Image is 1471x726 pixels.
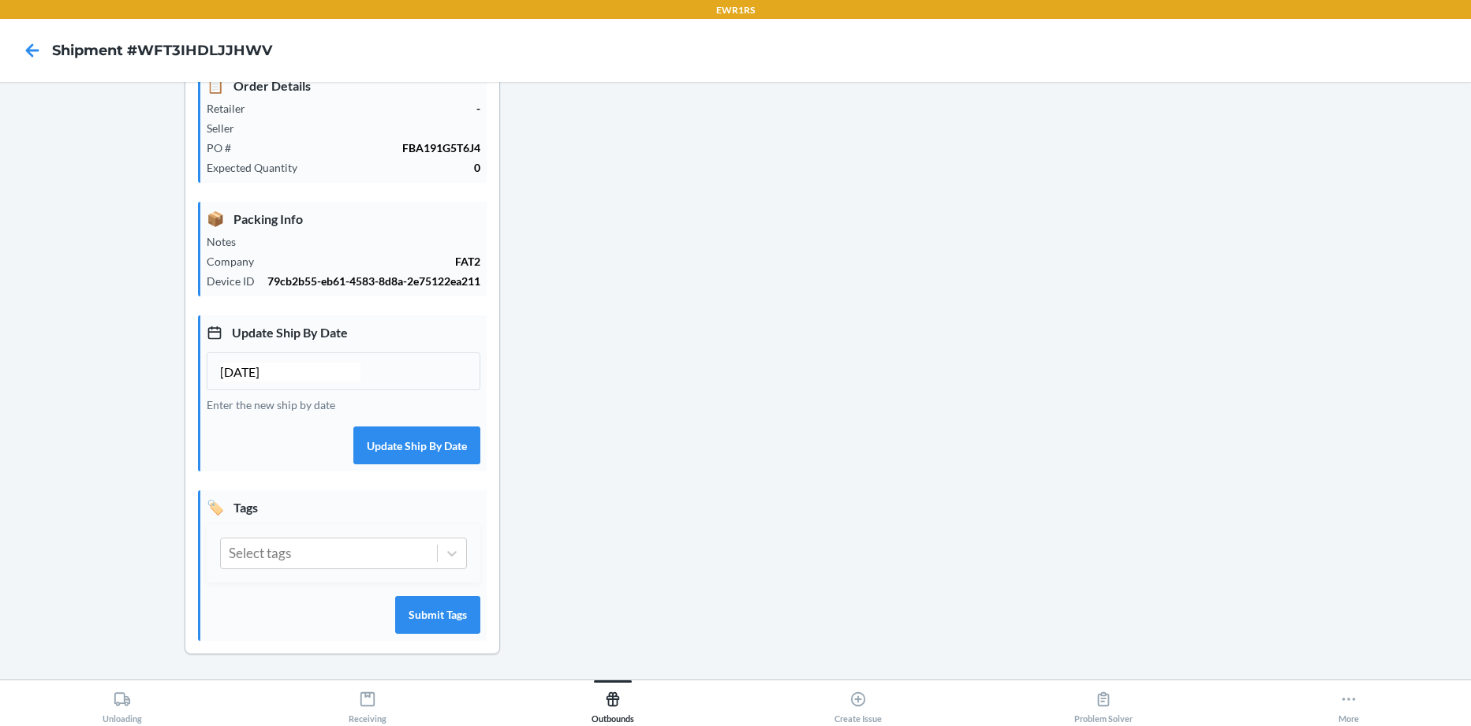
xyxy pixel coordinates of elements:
p: Order Details [207,75,480,96]
h4: Shipment #WFT3IHDLJJHWV [52,40,272,61]
button: Problem Solver [980,680,1226,724]
div: Unloading [103,684,142,724]
button: Outbounds [491,680,736,724]
input: MM/DD/YYYY [220,363,360,382]
p: Packing Info [207,208,480,229]
p: - [258,100,480,117]
p: FBA191G5T6J4 [244,140,480,156]
p: Retailer [207,100,258,117]
p: 0 [310,159,480,176]
p: Seller [207,120,247,136]
button: Update Ship By Date [353,426,480,464]
p: Company [207,253,267,270]
div: Select tags [229,543,291,564]
div: Create Issue [834,684,882,724]
button: More [1226,680,1471,724]
div: Receiving [349,684,386,724]
button: Receiving [245,680,491,724]
button: Create Issue [736,680,981,724]
button: Submit Tags [395,596,480,634]
div: Outbounds [592,684,634,724]
div: More [1338,684,1359,724]
p: 79cb2b55-eb61-4583-8d8a-2e75122ea211 [267,273,480,289]
p: Update Ship By Date [207,322,480,343]
div: Problem Solver [1074,684,1133,724]
span: 📋 [207,75,224,96]
span: 🏷️ [207,497,224,518]
span: 📦 [207,208,224,229]
p: Device ID [207,273,267,289]
p: FAT2 [267,253,480,270]
p: Enter the new ship by date [207,397,480,413]
p: EWR1RS [716,3,755,17]
p: Expected Quantity [207,159,310,176]
p: Tags [207,497,480,518]
p: Notes [207,233,248,250]
p: PO # [207,140,244,156]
